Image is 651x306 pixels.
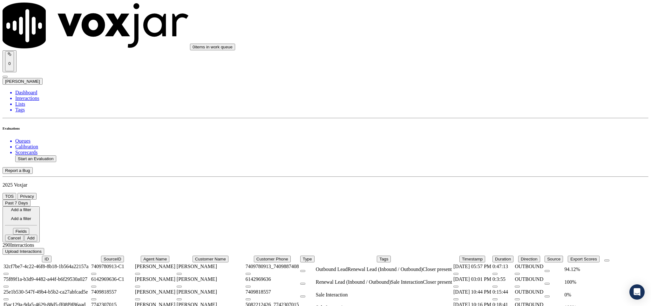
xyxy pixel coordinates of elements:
[177,276,244,282] div: [PERSON_NAME]
[423,279,452,285] span: Closer present
[141,256,169,262] button: Agent Name
[3,3,189,48] img: voxjar logo
[42,256,51,262] button: ID
[91,264,134,269] div: 7409780913-C1
[15,138,648,144] a: Queues
[3,206,40,242] button: Add a filterAdd a filter Fields Cancel Add
[564,279,603,285] div: 100 %
[3,200,31,206] button: Past 7 Days
[135,264,175,269] div: [PERSON_NAME]
[453,289,491,295] div: [DATE] 10:44 PM
[453,264,491,269] div: [DATE] 05:57 PM
[515,264,543,269] div: OUTBOUND
[348,267,423,272] span: Renewal Lead (Inbound / Outbound)
[3,182,648,188] p: 2025 Voxjar
[3,126,648,130] h6: Evaluations
[15,107,648,113] a: Tags
[17,193,37,200] button: Privacy
[3,242,648,248] div: 290 Interaction s
[15,150,648,155] a: Scorecards
[13,228,30,235] button: Fields
[24,235,37,241] button: Add
[377,256,391,262] button: Tags
[492,256,513,262] button: Duration
[254,256,291,262] button: Customer Phone
[3,264,90,269] div: 32cf7be7-4c22-46f8-8b18-1b564a22157a
[135,276,175,282] div: [PERSON_NAME]
[515,276,543,282] div: OUTBOUND
[5,249,42,254] span: Upload Interactions
[3,289,90,295] div: 25e1b530-547f-49b4-b5b2-ca27abfcad5e
[316,267,348,272] span: Outbound Lead
[3,193,16,200] button: TOS
[391,279,423,285] span: Sale Interaction
[316,292,348,297] span: Sale Interaction
[15,144,648,150] a: Calibration
[3,167,33,174] button: Report a Bug
[91,276,134,282] div: 6142969636-C1
[15,90,648,96] a: Dashboard
[5,235,24,241] button: Cancel
[3,78,43,85] button: [PERSON_NAME]
[492,264,513,269] div: 0:47:13
[545,256,563,262] button: Source
[5,216,37,221] p: Add a filter
[629,284,645,300] div: Open Intercom Messenger
[518,256,540,262] button: Direction
[316,279,391,285] span: Renewal Lead (Inbound / Outbound)
[135,289,175,295] div: [PERSON_NAME]
[8,61,11,66] p: 0
[564,267,603,272] div: 94.12 %
[15,155,56,162] button: Start an Evaluation
[5,51,14,71] button: 0
[246,289,299,295] div: 7409818557
[91,289,134,295] div: 7409818557
[3,276,90,282] div: 75f89f1a-b3d9-4482-a44f-b6f29530a027
[246,264,299,269] div: 7409780913_7409887408
[564,292,603,298] div: 0 %
[568,256,600,262] button: Export Scores
[423,267,452,272] span: Closer present
[5,79,40,84] span: [PERSON_NAME]
[453,276,491,282] div: [DATE] 03:01 PM
[300,256,315,262] button: Type
[515,289,543,295] div: OUTBOUND
[246,276,299,282] div: 6142969636
[193,256,228,262] button: Customer Name
[3,50,17,72] button: 0
[15,96,648,101] a: Interactions
[3,248,44,255] button: Upload Interactions
[177,289,244,295] div: [PERSON_NAME]
[459,256,485,262] button: Timestamp
[101,256,124,262] button: SourceID
[492,289,513,295] div: 0:15:44
[177,264,244,269] div: [PERSON_NAME]
[15,101,648,107] a: Lists
[492,276,513,282] div: 0:3:55
[190,44,235,50] button: 0items in work queue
